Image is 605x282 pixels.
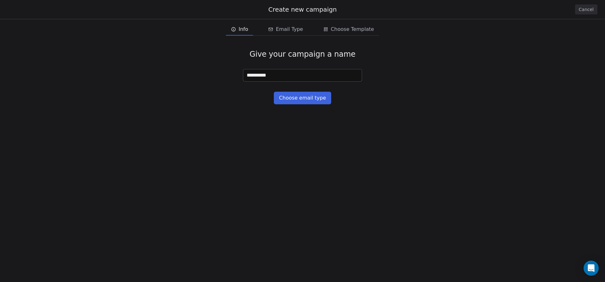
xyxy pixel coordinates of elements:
[8,5,597,14] div: Create new campaign
[226,23,379,36] div: email creation steps
[274,92,331,104] button: Choose email type
[250,49,355,59] span: Give your campaign a name
[575,4,597,14] button: Cancel
[584,261,599,276] div: Open Intercom Messenger
[331,26,374,33] span: Choose Template
[276,26,303,33] span: Email Type
[239,26,248,33] span: Info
